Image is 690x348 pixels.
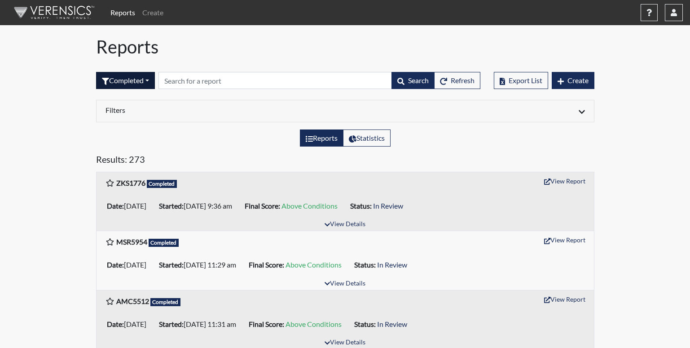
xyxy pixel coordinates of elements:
span: In Review [377,320,407,328]
b: Date: [107,260,124,269]
input: Search by Registration ID, Interview Number, or Investigation Name. [158,72,392,89]
span: Above Conditions [281,201,338,210]
h6: Filters [105,106,338,114]
b: AMC5512 [116,297,149,305]
b: Started: [159,320,184,328]
b: Date: [107,201,124,210]
div: Filter by interview status [96,72,155,89]
label: View statistics about completed interviews [343,129,391,147]
button: View Report [540,292,589,306]
button: View Details [321,278,369,290]
h1: Reports [96,36,594,58]
div: Click to expand/collapse filters [99,106,592,116]
span: In Review [377,260,407,269]
span: Completed [149,239,179,247]
button: View Report [540,174,589,188]
h5: Results: 273 [96,154,594,168]
span: Export List [509,76,542,85]
li: [DATE] [103,258,155,272]
span: Search [408,76,429,85]
b: Date: [107,320,124,328]
span: Completed [150,298,181,306]
b: Started: [159,201,184,210]
button: View Report [540,233,589,247]
span: Create [567,76,589,85]
li: [DATE] 11:31 am [155,317,245,331]
span: Above Conditions [286,320,342,328]
label: View the list of reports [300,129,343,147]
li: [DATE] [103,199,155,213]
b: ZKS1776 [116,178,145,187]
button: Refresh [434,72,480,89]
b: Status: [350,201,372,210]
b: Started: [159,260,184,269]
button: Completed [96,72,155,89]
button: View Details [321,219,369,231]
button: Search [391,72,435,89]
b: MSR5954 [116,237,147,246]
button: Create [552,72,594,89]
button: Export List [494,72,548,89]
span: In Review [373,201,403,210]
li: [DATE] [103,317,155,331]
a: Reports [107,4,139,22]
li: [DATE] 9:36 am [155,199,241,213]
b: Final Score: [249,260,284,269]
b: Status: [354,260,376,269]
b: Final Score: [249,320,284,328]
b: Final Score: [245,201,280,210]
span: Above Conditions [286,260,342,269]
li: [DATE] 11:29 am [155,258,245,272]
span: Refresh [451,76,475,85]
b: Status: [354,320,376,328]
span: Completed [147,180,177,188]
a: Create [139,4,167,22]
